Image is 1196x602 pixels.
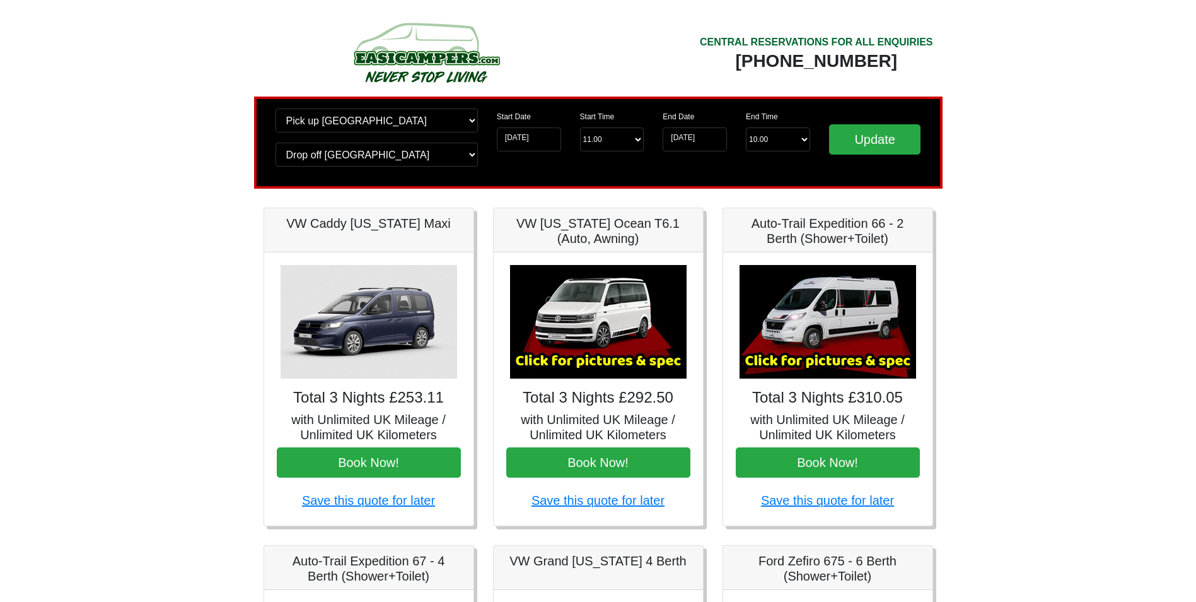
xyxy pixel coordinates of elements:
[736,447,920,478] button: Book Now!
[277,412,461,442] h5: with Unlimited UK Mileage / Unlimited UK Kilometers
[302,493,435,507] a: Save this quote for later
[736,216,920,246] h5: Auto-Trail Expedition 66 - 2 Berth (Shower+Toilet)
[497,111,531,122] label: Start Date
[306,18,546,87] img: campers-checkout-logo.png
[740,265,916,379] img: Auto-Trail Expedition 66 - 2 Berth (Shower+Toilet)
[580,111,615,122] label: Start Time
[761,493,894,507] a: Save this quote for later
[700,50,933,73] div: [PHONE_NUMBER]
[736,553,920,584] h5: Ford Zefiro 675 - 6 Berth (Shower+Toilet)
[746,111,778,122] label: End Time
[506,553,690,569] h5: VW Grand [US_STATE] 4 Berth
[506,412,690,442] h5: with Unlimited UK Mileage / Unlimited UK Kilometers
[277,447,461,478] button: Book Now!
[281,265,457,379] img: VW Caddy California Maxi
[663,111,694,122] label: End Date
[506,216,690,246] h5: VW [US_STATE] Ocean T6.1 (Auto, Awning)
[506,447,690,478] button: Book Now!
[736,412,920,442] h5: with Unlimited UK Mileage / Unlimited UK Kilometers
[700,35,933,50] div: CENTRAL RESERVATIONS FOR ALL ENQUIRIES
[510,265,687,379] img: VW California Ocean T6.1 (Auto, Awning)
[497,127,561,151] input: Start Date
[531,493,665,507] a: Save this quote for later
[663,127,727,151] input: Return Date
[277,216,461,231] h5: VW Caddy [US_STATE] Maxi
[736,389,920,407] h4: Total 3 Nights £310.05
[506,389,690,407] h4: Total 3 Nights £292.50
[277,553,461,584] h5: Auto-Trail Expedition 67 - 4 Berth (Shower+Toilet)
[829,124,921,155] input: Update
[277,389,461,407] h4: Total 3 Nights £253.11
